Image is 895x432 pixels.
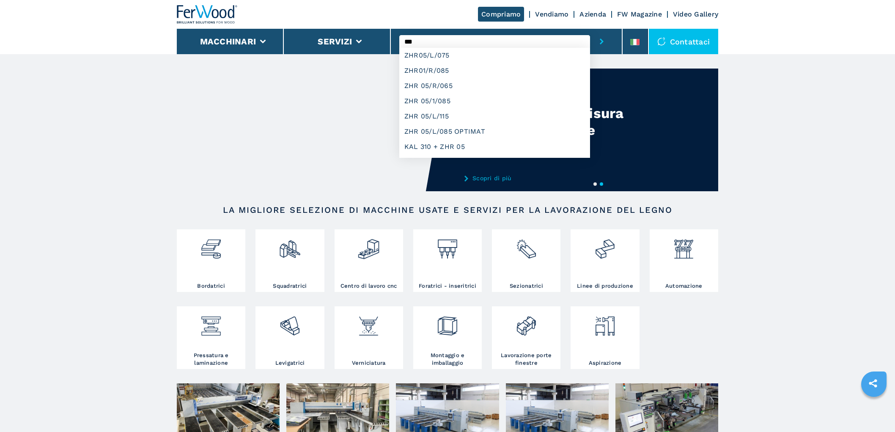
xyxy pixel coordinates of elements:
a: Verniciatura [335,306,403,369]
a: Centro di lavoro cnc [335,229,403,292]
img: linee_di_produzione_2.png [594,231,616,260]
a: Lavorazione porte finestre [492,306,560,369]
iframe: Chat [859,394,889,426]
h3: Montaggio e imballaggio [415,352,480,367]
div: ZHR 05/L/115 [399,109,590,124]
a: Pressatura e laminazione [177,306,245,369]
button: 2 [600,182,603,186]
div: ZHR05/L/075 [399,48,590,63]
img: verniciatura_1.png [357,308,380,337]
h3: Levigatrici [275,359,305,367]
h3: Aspirazione [589,359,622,367]
button: 1 [593,182,597,186]
img: aspirazione_1.png [594,308,616,337]
img: foratrici_inseritrici_2.png [436,231,458,260]
button: submit-button [590,29,613,54]
div: KAL 310 + ZHR 05 [399,139,590,154]
img: centro_di_lavoro_cnc_2.png [357,231,380,260]
a: Montaggio e imballaggio [413,306,482,369]
h3: Automazione [665,282,703,290]
a: Levigatrici [255,306,324,369]
a: Aspirazione [571,306,639,369]
a: Squadratrici [255,229,324,292]
a: Sezionatrici [492,229,560,292]
button: Servizi [318,36,352,47]
img: lavorazione_porte_finestre_2.png [515,308,538,337]
a: Vendiamo [535,10,568,18]
a: Azienda [579,10,606,18]
img: pressa-strettoia.png [200,308,222,337]
img: sezionatrici_2.png [515,231,538,260]
a: Bordatrici [177,229,245,292]
div: Contattaci [649,29,719,54]
h3: Bordatrici [197,282,225,290]
a: Video Gallery [673,10,718,18]
div: ZHR 05/R/065 [399,78,590,94]
a: Compriamo [478,7,524,22]
div: ZHR 05/1/085 [399,94,590,109]
h3: Verniciatura [352,359,386,367]
img: montaggio_imballaggio_2.png [436,308,458,337]
a: Linee di produzione [571,229,639,292]
h3: Squadratrici [273,282,307,290]
button: Macchinari [200,36,256,47]
h3: Linee di produzione [577,282,633,290]
div: ZHR01/R/085 [399,63,590,78]
h3: Sezionatrici [510,282,543,290]
a: Foratrici - inseritrici [413,229,482,292]
h3: Pressatura e laminazione [179,352,243,367]
img: automazione.png [673,231,695,260]
h2: LA MIGLIORE SELEZIONE DI MACCHINE USATE E SERVIZI PER LA LAVORAZIONE DEL LEGNO [204,205,691,215]
h3: Lavorazione porte finestre [494,352,558,367]
img: bordatrici_1.png [200,231,222,260]
img: Contattaci [657,37,666,46]
img: levigatrici_2.png [279,308,301,337]
h3: Centro di lavoro cnc [340,282,397,290]
img: Ferwood [177,5,238,24]
a: sharethis [862,373,884,394]
h3: Foratrici - inseritrici [419,282,476,290]
img: squadratrici_2.png [279,231,301,260]
a: Automazione [650,229,718,292]
a: Scopri di più [464,175,630,182]
video: Your browser does not support the video tag. [177,69,447,191]
div: ZHR 05/L/085 OPTIMAT [399,124,590,139]
a: FW Magazine [617,10,662,18]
